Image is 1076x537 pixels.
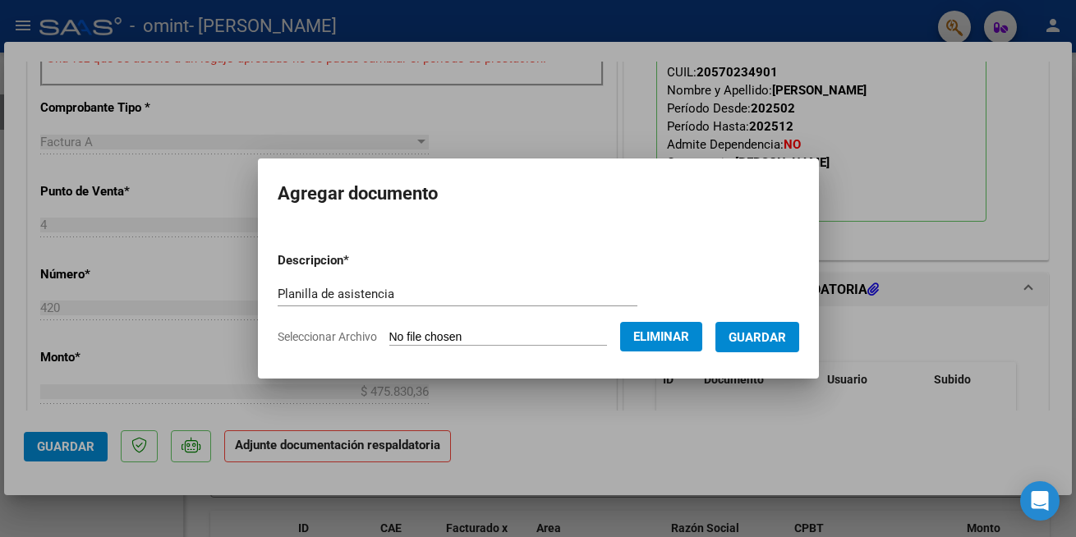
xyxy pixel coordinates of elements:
[1020,481,1060,521] div: Open Intercom Messenger
[278,178,799,209] h2: Agregar documento
[620,322,702,351] button: Eliminar
[729,330,786,345] span: Guardar
[633,329,689,344] span: Eliminar
[715,322,799,352] button: Guardar
[278,330,377,343] span: Seleccionar Archivo
[278,251,435,270] p: Descripcion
